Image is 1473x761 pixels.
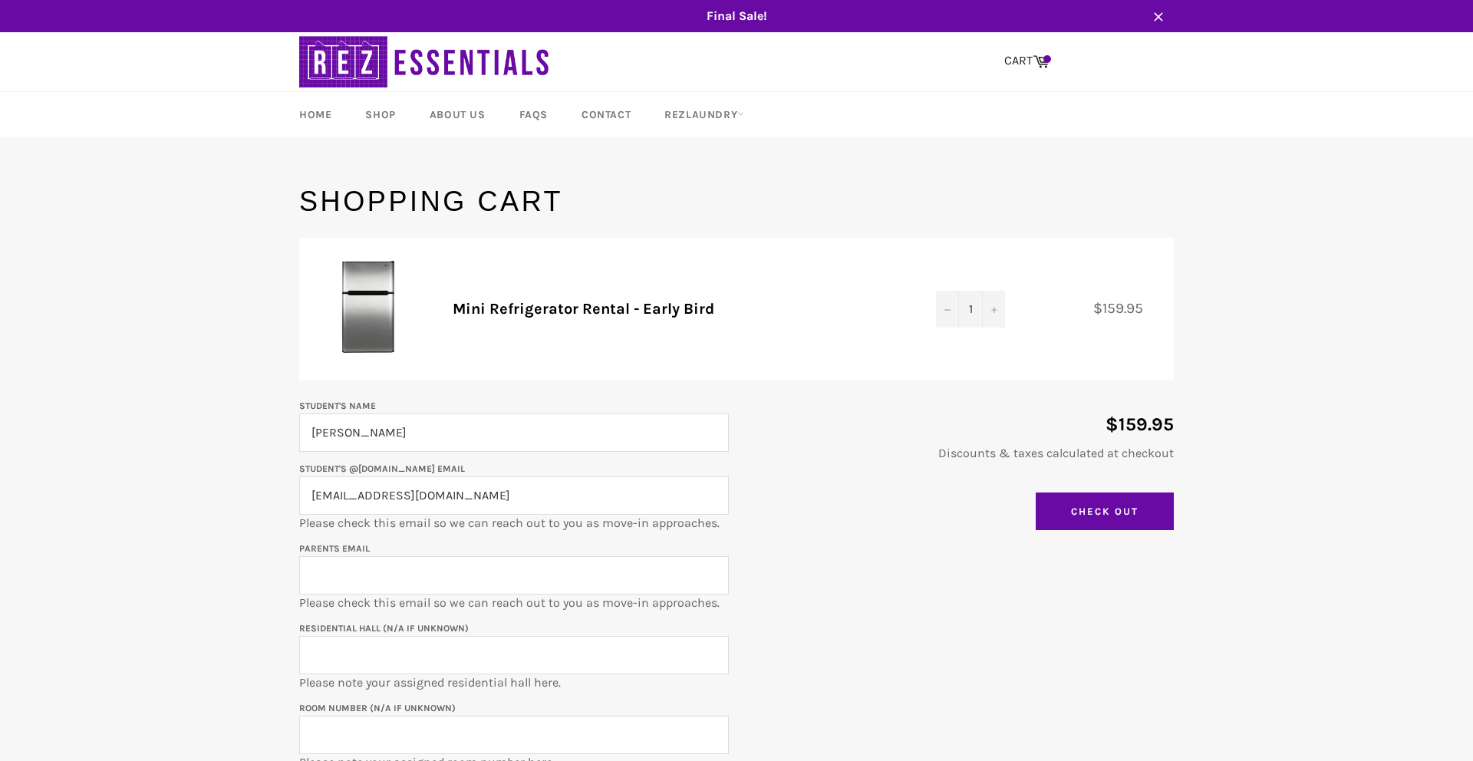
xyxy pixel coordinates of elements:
a: About Us [414,92,501,137]
label: Room Number (N/A if unknown) [299,703,456,713]
label: Student's Name [299,400,376,411]
h1: Shopping Cart [299,183,1174,221]
span: Final Sale! [284,8,1189,25]
label: Parents email [299,543,370,554]
p: Please check this email so we can reach out to you as move-in approaches. [299,539,729,611]
p: Discounts & taxes calculated at checkout [744,445,1174,462]
p: Please check this email so we can reach out to you as move-in approaches. [299,460,729,532]
label: Residential Hall (N/A if unknown) [299,623,469,634]
input: Check Out [1036,493,1174,531]
a: Home [284,92,347,137]
button: Decrease quantity [936,291,959,328]
a: Shop [350,92,410,137]
p: $159.95 [744,412,1174,437]
a: FAQs [504,92,563,137]
a: RezLaundry [649,92,760,137]
a: CART [997,45,1057,77]
p: Please note your assigned residential hall here. [299,619,729,691]
a: Mini Refrigerator Rental - Early Bird [453,300,714,318]
img: Mini Refrigerator Rental - Early Bird [322,261,414,353]
img: RezEssentials [299,32,552,91]
label: Student's @[DOMAIN_NAME] email [299,463,465,474]
span: $159.95 [1093,299,1158,317]
button: Increase quantity [982,291,1005,328]
a: Contact [566,92,646,137]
